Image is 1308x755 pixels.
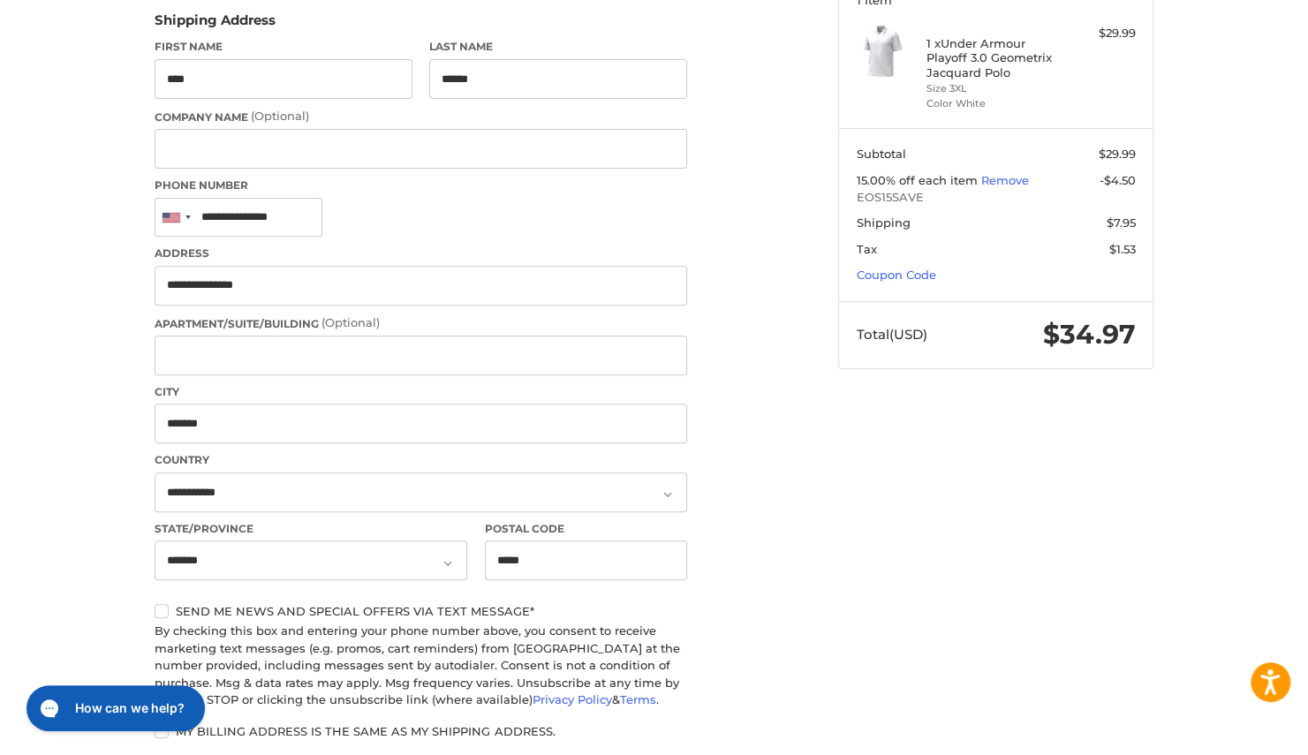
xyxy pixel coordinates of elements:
[926,81,1062,96] li: Size 3XL
[857,326,927,343] span: Total (USD)
[155,521,467,537] label: State/Province
[857,189,1136,207] span: EOS15SAVE
[155,199,196,237] div: United States: +1
[1109,242,1136,256] span: $1.53
[926,36,1062,79] h4: 1 x Under Armour Playoff 3.0 Geometrix Jacquard Polo
[1107,215,1136,230] span: $7.95
[155,108,687,125] label: Company Name
[155,623,687,709] div: By checking this box and entering your phone number above, you consent to receive marketing text ...
[857,173,981,187] span: 15.00% off each item
[981,173,1029,187] a: Remove
[857,268,936,282] a: Coupon Code
[857,147,906,161] span: Subtotal
[155,604,687,618] label: Send me news and special offers via text message*
[155,452,687,468] label: Country
[155,245,687,261] label: Address
[155,11,276,39] legend: Shipping Address
[429,39,687,55] label: Last Name
[155,724,687,738] label: My billing address is the same as my shipping address.
[1099,147,1136,161] span: $29.99
[251,109,309,123] small: (Optional)
[857,215,911,230] span: Shipping
[155,384,687,400] label: City
[1066,25,1136,42] div: $29.99
[155,39,412,55] label: First Name
[155,177,687,193] label: Phone Number
[1100,173,1136,187] span: -$4.50
[620,692,656,706] a: Terms
[533,692,612,706] a: Privacy Policy
[857,242,877,256] span: Tax
[155,314,687,332] label: Apartment/Suite/Building
[926,96,1062,111] li: Color White
[321,315,380,329] small: (Optional)
[18,679,210,737] iframe: Gorgias live chat messenger
[485,521,688,537] label: Postal Code
[1043,318,1136,351] span: $34.97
